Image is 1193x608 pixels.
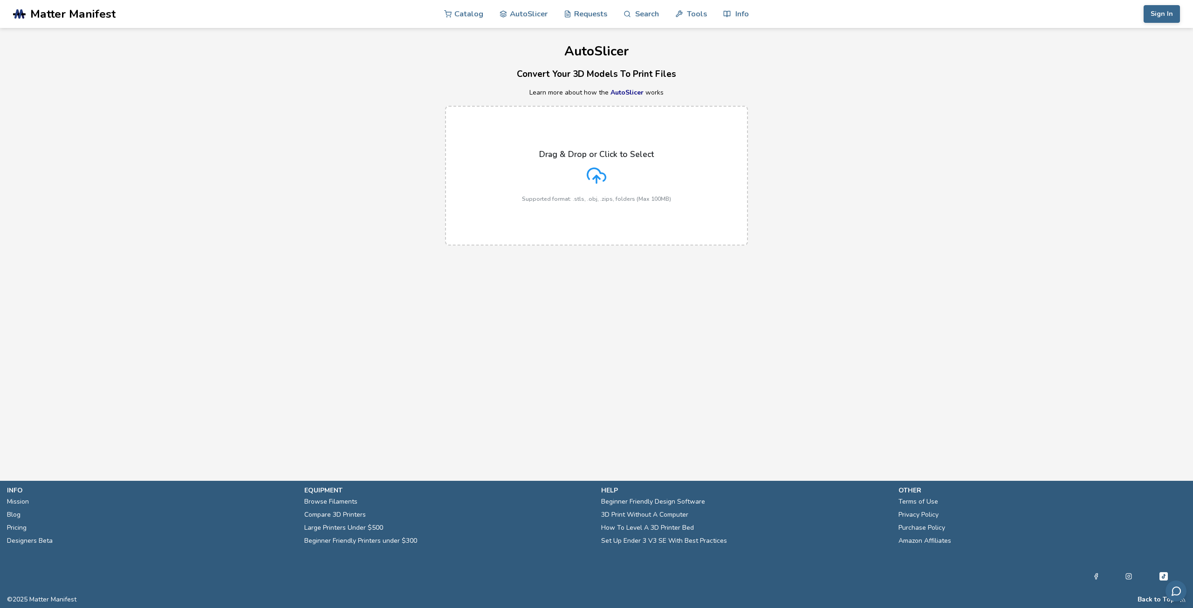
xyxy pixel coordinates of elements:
p: other [898,485,1186,495]
a: Set Up Ender 3 V3 SE With Best Practices [601,534,727,547]
a: Compare 3D Printers [304,508,366,521]
a: Pricing [7,521,27,534]
button: Sign In [1144,5,1180,23]
a: How To Level A 3D Printer Bed [601,521,694,534]
a: Facebook [1093,571,1099,582]
a: Beginner Friendly Printers under $300 [304,534,417,547]
a: Designers Beta [7,534,53,547]
a: 3D Print Without A Computer [601,508,688,521]
a: Instagram [1125,571,1132,582]
a: Purchase Policy [898,521,945,534]
a: Amazon Affiliates [898,534,951,547]
a: Tiktok [1158,571,1169,582]
a: RSS Feed [1179,596,1186,603]
p: equipment [304,485,592,495]
p: info [7,485,295,495]
a: Large Printers Under $500 [304,521,383,534]
a: Beginner Friendly Design Software [601,495,705,508]
a: Privacy Policy [898,508,939,521]
span: © 2025 Matter Manifest [7,596,76,603]
button: Back to Top [1138,596,1175,603]
a: Browse Filaments [304,495,357,508]
a: AutoSlicer [610,88,644,97]
p: help [601,485,889,495]
p: Drag & Drop or Click to Select [539,150,654,159]
a: Mission [7,495,29,508]
a: Blog [7,508,21,521]
button: Send feedback via email [1166,581,1186,601]
a: Terms of Use [898,495,938,508]
span: Matter Manifest [30,7,116,20]
p: Supported format: .stls, .obj, .zips, folders (Max 100MB) [522,196,671,202]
